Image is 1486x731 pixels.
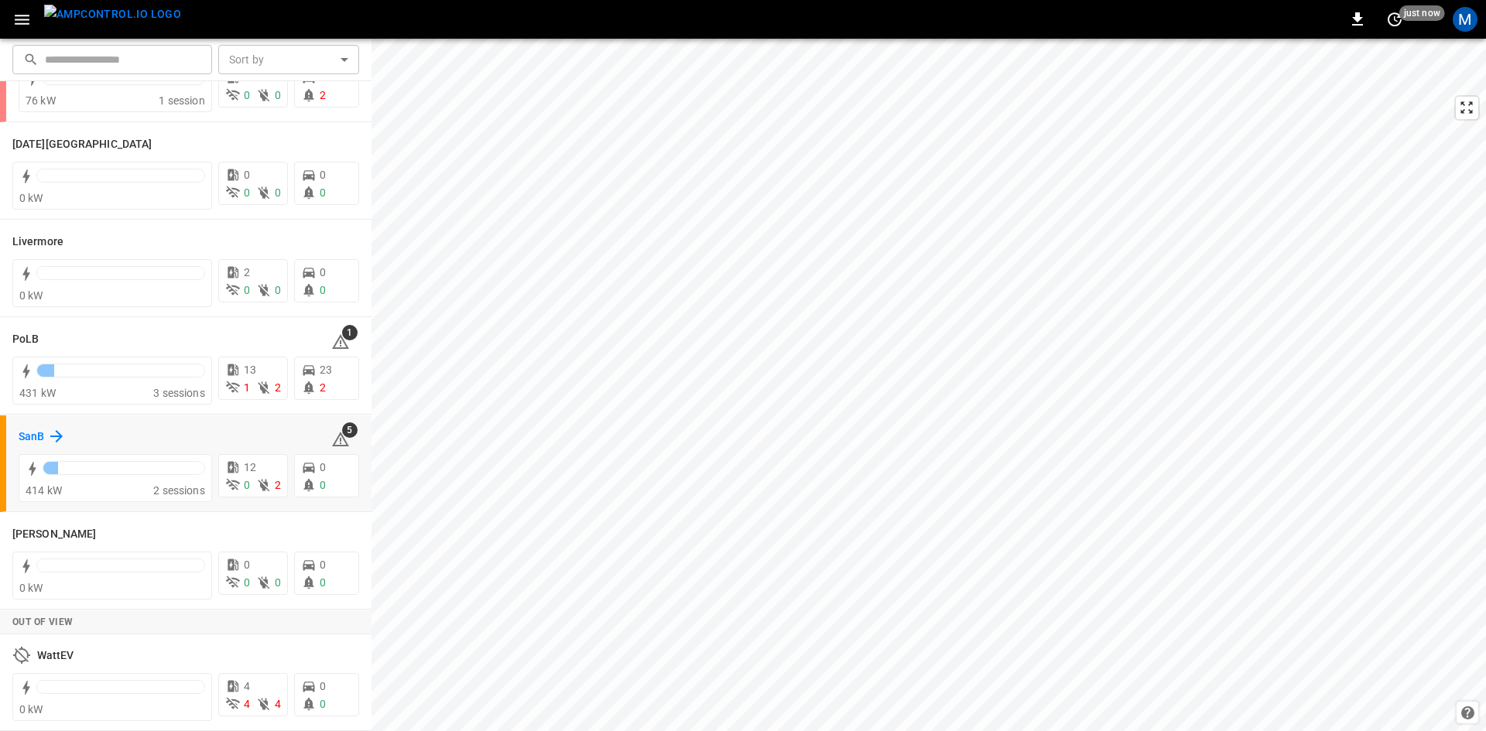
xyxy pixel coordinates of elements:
span: 0 [320,698,326,710]
span: 2 [320,381,326,394]
span: 4 [244,698,250,710]
span: 0 [320,284,326,296]
span: 1 [244,381,250,394]
span: 3 sessions [153,387,205,399]
span: 0 [244,558,250,571]
span: 0 [275,284,281,296]
span: 0 [320,479,326,491]
span: 0 [320,186,326,199]
button: set refresh interval [1382,7,1407,32]
strong: Out of View [12,617,73,627]
span: 2 [244,266,250,278]
span: 0 kW [19,703,43,716]
span: 0 [320,680,326,692]
h6: Karma Center [12,136,152,153]
span: 0 [275,186,281,199]
span: 76 kW [26,94,56,107]
span: 0 [244,89,250,101]
span: 2 [275,479,281,491]
span: 0 [244,576,250,589]
span: 13 [244,364,256,376]
span: 0 [320,169,326,181]
h6: Vernon [12,526,96,543]
span: 23 [320,364,332,376]
span: 4 [244,680,250,692]
h6: SanB [19,429,44,446]
span: 0 [275,89,281,101]
span: 0 [320,461,326,473]
span: 0 [244,479,250,491]
span: 431 kW [19,387,56,399]
h6: PoLB [12,331,39,348]
h6: WattEV [37,647,74,664]
span: 2 sessions [153,484,205,497]
span: 0 [320,576,326,589]
span: just now [1399,5,1445,21]
div: profile-icon [1453,7,1477,32]
span: 4 [275,698,281,710]
h6: Livermore [12,234,63,251]
span: 1 [342,325,358,340]
span: 2 [320,89,326,101]
span: 414 kW [26,484,62,497]
span: 0 [244,284,250,296]
span: 0 kW [19,289,43,302]
canvas: Map [371,39,1486,731]
span: 1 session [159,94,204,107]
span: 0 [244,186,250,199]
span: 0 [320,266,326,278]
span: 0 kW [19,192,43,204]
span: 0 [244,169,250,181]
span: 0 [320,558,326,571]
span: 2 [275,381,281,394]
span: 0 kW [19,582,43,594]
span: 5 [342,422,358,438]
span: 12 [244,461,256,473]
span: 0 [275,576,281,589]
img: ampcontrol.io logo [44,5,181,24]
